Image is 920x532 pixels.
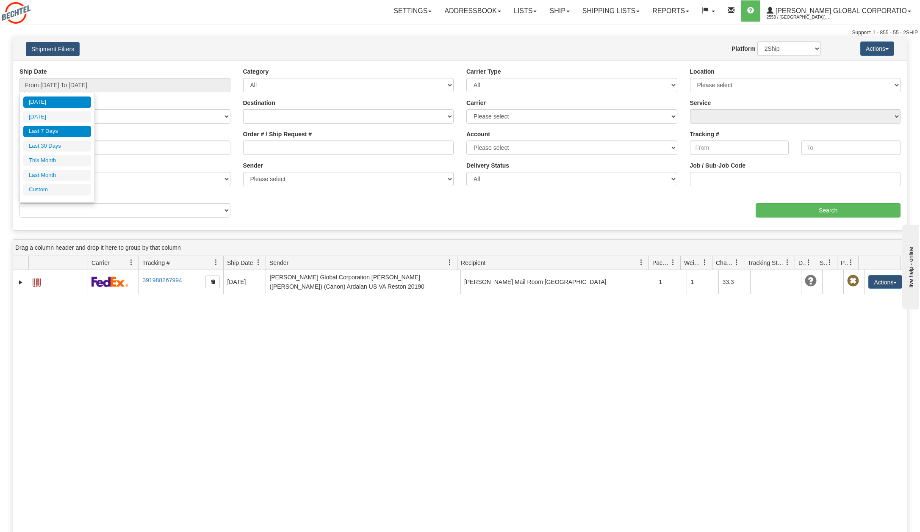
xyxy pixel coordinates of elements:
a: Ship [543,0,576,22]
a: Delivery Status filter column settings [801,255,816,270]
input: Search [756,203,901,218]
a: 391988267994 [142,277,182,284]
span: Carrier [91,259,110,267]
label: Sender [243,161,263,170]
div: live help - online [6,7,78,14]
label: Carrier [466,99,486,107]
a: Pickup Status filter column settings [844,255,858,270]
label: Category [243,67,269,76]
img: 2 - FedEx Express® [91,276,128,287]
button: Shipment Filters [26,42,80,56]
span: Delivery Status [798,259,806,267]
a: Lists [507,0,543,22]
a: Charge filter column settings [729,255,744,270]
span: Unknown [805,275,817,287]
span: Tracking Status [748,259,784,267]
li: Custom [23,184,91,196]
span: 2553 / [GEOGRAPHIC_DATA][PERSON_NAME] ([PERSON_NAME]) (Canon) Ardalan [767,13,830,22]
a: Sender filter column settings [443,255,457,270]
label: Destination [243,99,275,107]
label: Service [690,99,711,107]
a: Reports [646,0,696,22]
input: From [690,141,789,155]
span: Shipment Issues [820,259,827,267]
label: Carrier Type [466,67,501,76]
a: Tracking # filter column settings [209,255,223,270]
a: Shipment Issues filter column settings [823,255,837,270]
td: [PERSON_NAME] Global Corporation [PERSON_NAME] ([PERSON_NAME]) (Canon) Ardalan US VA Reston 20190 [266,270,460,294]
td: [DATE] [223,270,266,294]
label: Ship Date [19,67,47,76]
span: Charge [716,259,734,267]
button: Actions [868,275,902,289]
li: [DATE] [23,96,91,108]
label: Location [690,67,715,76]
span: [PERSON_NAME] Global Corporatio [773,7,907,14]
span: Weight [684,259,702,267]
a: Weight filter column settings [698,255,712,270]
a: Expand [17,278,25,287]
a: Recipient filter column settings [634,255,648,270]
label: Delivery Status [466,161,509,170]
a: Packages filter column settings [666,255,680,270]
a: Label [33,275,41,288]
label: Account [466,130,490,138]
li: [DATE] [23,111,91,123]
span: Sender [269,259,288,267]
li: Last Month [23,170,91,181]
span: Pickup Status [841,259,848,267]
button: Actions [860,41,894,56]
a: Carrier filter column settings [124,255,139,270]
td: [PERSON_NAME] Mail Room [GEOGRAPHIC_DATA] [460,270,655,294]
li: This Month [23,155,91,166]
td: 1 [687,270,718,294]
span: Packages [652,259,670,267]
a: Shipping lists [576,0,646,22]
label: Order # / Ship Request # [243,130,312,138]
a: Addressbook [438,0,507,22]
a: Settings [387,0,438,22]
a: Ship Date filter column settings [251,255,266,270]
label: Tracking # [690,130,719,138]
a: Tracking Status filter column settings [780,255,795,270]
label: Platform [732,44,756,53]
input: To [801,141,901,155]
span: Tracking # [142,259,170,267]
li: Last 30 Days [23,141,91,152]
img: logo2553.jpg [2,2,30,24]
span: Ship Date [227,259,253,267]
button: Copy to clipboard [205,276,220,288]
li: Last 7 Days [23,126,91,137]
td: 1 [655,270,687,294]
a: [PERSON_NAME] Global Corporatio 2553 / [GEOGRAPHIC_DATA][PERSON_NAME] ([PERSON_NAME]) (Canon) Ard... [760,0,917,22]
td: 33.3 [718,270,750,294]
span: Pickup Not Assigned [847,275,859,287]
label: Job / Sub-Job Code [690,161,745,170]
div: grid grouping header [13,240,907,256]
iframe: chat widget [901,223,919,309]
span: Recipient [461,259,485,267]
div: Support: 1 - 855 - 55 - 2SHIP [2,29,918,36]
